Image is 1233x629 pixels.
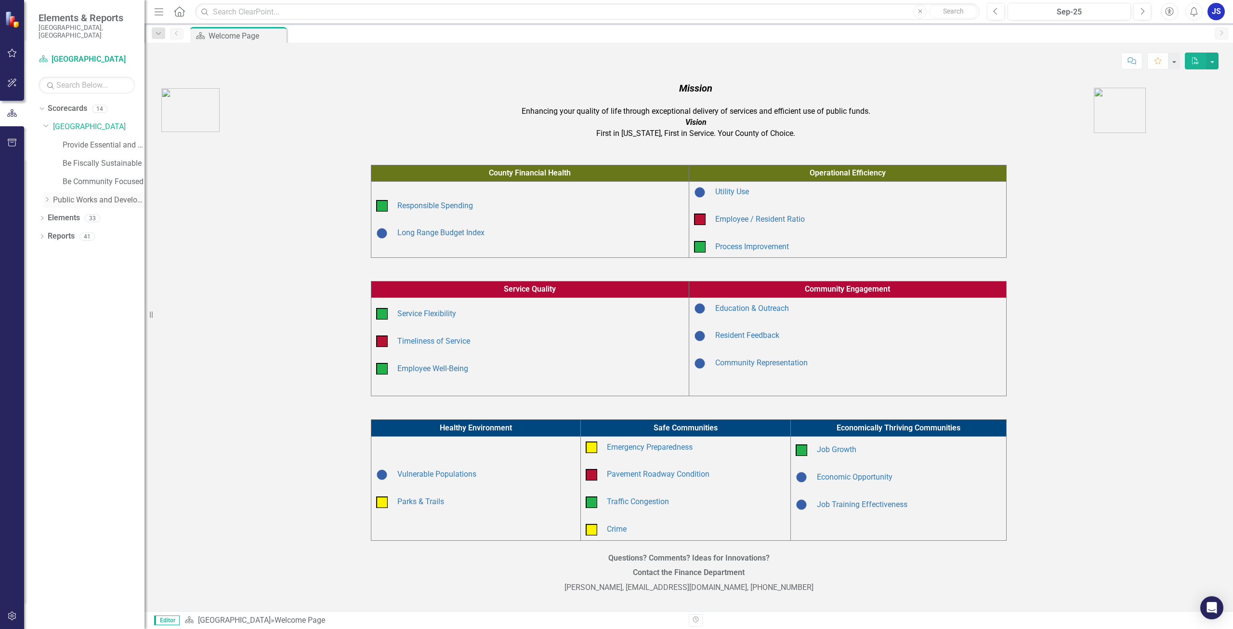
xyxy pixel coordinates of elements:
[685,118,707,127] em: Vision
[586,469,597,481] img: Below Plan
[39,24,135,40] small: [GEOGRAPHIC_DATA], [GEOGRAPHIC_DATA]
[796,444,807,456] img: On Target
[376,228,388,239] img: Baselining
[397,364,468,373] a: Employee Well-Being
[79,232,95,241] div: 41
[85,214,100,222] div: 33
[1094,88,1146,133] img: AA%20logo.png
[715,242,789,251] a: Process Improvement
[397,228,485,237] a: Long Range Budget Index
[489,168,571,177] span: County Financial Health
[48,103,87,114] a: Scorecards
[376,363,388,375] img: On Target
[397,309,456,318] a: Service Flexibility
[943,7,964,15] span: Search
[817,500,907,509] a: Job Training Effectiveness
[376,335,388,347] img: Below Plan
[607,469,709,479] a: Pavement Roadway Condition
[397,497,444,506] a: Parks & Trails
[607,442,693,452] a: Emergency Preparedness
[694,358,706,369] img: Baselining
[376,496,388,508] img: Caution
[154,616,180,625] span: Editor
[39,12,135,24] span: Elements & Reports
[63,140,144,151] a: Provide Essential and Mandated Services
[607,497,669,506] a: Traffic Congestion
[694,330,706,342] img: Baselining
[837,423,960,432] span: Economically Thriving Communities
[796,471,807,483] img: Baselining
[63,158,144,169] a: Be Fiscally Sustainable
[694,241,706,253] img: On Target
[817,472,892,482] a: Economic Opportunity
[929,5,977,18] button: Search
[715,304,789,313] a: Education & Outreach
[376,308,388,320] img: On Target
[5,11,22,28] img: ClearPoint Strategy
[796,499,807,510] img: Baselining
[694,214,706,225] img: Below Plan
[195,3,980,20] input: Search ClearPoint...
[159,580,1219,593] p: [PERSON_NAME], [EMAIL_ADDRESS][DOMAIN_NAME], [PHONE_NUMBER]
[1008,3,1131,20] button: Sep-25
[810,168,886,177] span: Operational Efficiency
[397,336,470,346] a: Timeliness of Service
[300,79,1091,142] td: Enhancing your quality of life through exceptional delivery of services and efficient use of publ...
[817,445,856,454] a: Job Growth
[48,213,80,224] a: Elements
[63,176,144,187] a: Be Community Focused
[715,358,808,367] a: Community Representation
[1207,3,1225,20] button: JS
[53,195,144,206] a: Public Works and Development
[39,77,135,94] input: Search Below...
[53,121,144,133] a: [GEOGRAPHIC_DATA]
[161,88,220,132] img: AC_Logo.png
[184,615,682,626] div: »
[376,200,388,212] img: On Target
[654,423,718,432] span: Safe Communities
[715,214,805,224] a: Employee / Resident Ratio
[397,469,476,479] a: Vulnerable Populations
[694,187,706,198] img: Baselining
[504,284,556,294] span: Service Quality
[586,524,597,535] img: Caution
[397,201,473,210] a: Responsible Spending
[715,331,779,340] a: Resident Feedback
[48,231,75,242] a: Reports
[275,616,325,625] div: Welcome Page
[39,54,135,65] a: [GEOGRAPHIC_DATA]
[1200,596,1223,619] div: Open Intercom Messenger
[715,187,749,196] a: Utility Use
[209,30,284,42] div: Welcome Page
[608,553,770,562] strong: Questions? Comments? Ideas for Innovations?
[1011,6,1128,18] div: Sep-25
[805,284,890,294] span: Community Engagement
[586,442,597,453] img: Caution
[376,469,388,481] img: Baselining
[694,303,706,314] img: Baselining
[198,616,271,625] a: [GEOGRAPHIC_DATA]
[679,82,712,94] em: Mission
[607,524,627,534] a: Crime
[440,423,512,432] span: Healthy Environment
[92,105,107,113] div: 14
[586,496,597,508] img: On Target
[633,568,745,577] strong: Contact the Finance Department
